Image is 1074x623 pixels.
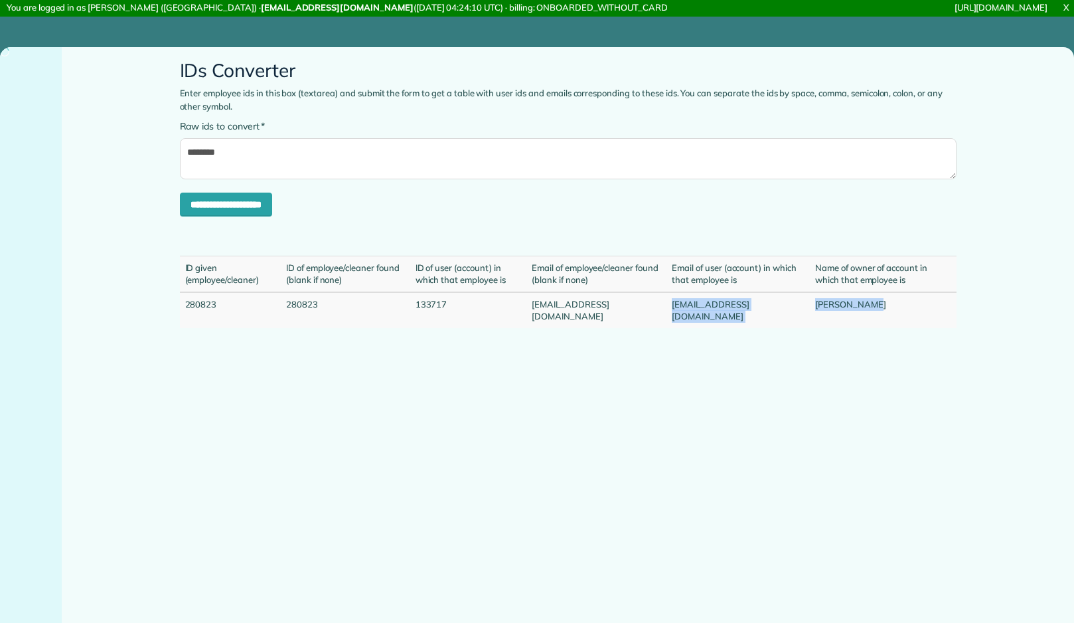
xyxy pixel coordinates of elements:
[281,292,410,328] td: 280823
[261,2,414,13] strong: [EMAIL_ADDRESS][DOMAIN_NAME]
[180,120,266,133] label: Raw ids to convert
[526,256,666,292] td: Email of employee/cleaner found (blank if none)
[180,87,957,113] p: Enter employee ids in this box (textarea) and submit the form to get a table with user ids and em...
[281,256,410,292] td: ID of employee/cleaner found (blank if none)
[810,292,957,328] td: [PERSON_NAME]
[666,292,810,328] td: [EMAIL_ADDRESS][DOMAIN_NAME]
[526,292,666,328] td: [EMAIL_ADDRESS][DOMAIN_NAME]
[955,2,1047,13] a: [URL][DOMAIN_NAME]
[180,256,281,292] td: ID given (employee/cleaner)
[410,256,527,292] td: ID of user (account) in which that employee is
[666,256,810,292] td: Email of user (account) in which that employee is
[180,60,957,81] h2: IDs Converter
[810,256,957,292] td: Name of owner of account in which that employee is
[410,292,527,328] td: 133717
[180,292,281,328] td: 280823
